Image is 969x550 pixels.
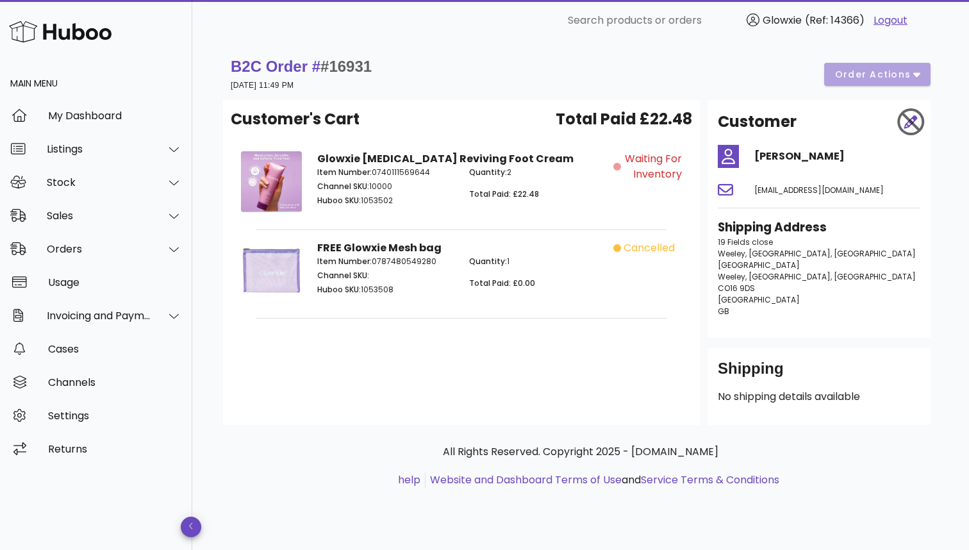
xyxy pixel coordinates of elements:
[556,108,692,131] span: Total Paid £22.48
[317,195,361,206] span: Huboo SKU:
[718,358,920,389] div: Shipping
[763,13,802,28] span: Glowxie
[718,260,800,271] span: [GEOGRAPHIC_DATA]
[231,58,372,75] strong: B2C Order #
[48,343,182,355] div: Cases
[47,176,151,188] div: Stock
[317,167,454,178] p: 0740111569644
[231,108,360,131] span: Customer's Cart
[718,248,916,259] span: Weeley, [GEOGRAPHIC_DATA], [GEOGRAPHIC_DATA]
[718,306,729,317] span: GB
[718,389,920,404] p: No shipping details available
[317,167,372,178] span: Item Number:
[469,256,507,267] span: Quantity:
[624,151,682,182] span: Waiting for Inventory
[718,237,773,247] span: 19 Fields close
[398,472,420,487] a: help
[317,256,372,267] span: Item Number:
[47,243,151,255] div: Orders
[317,256,454,267] p: 0787480549280
[9,18,112,46] img: Huboo Logo
[469,167,606,178] p: 2
[47,143,151,155] div: Listings
[48,110,182,122] div: My Dashboard
[317,240,442,255] strong: FREE Glowxie Mesh bag
[754,149,920,164] h4: [PERSON_NAME]
[231,81,294,90] small: [DATE] 11:49 PM
[48,376,182,388] div: Channels
[47,210,151,222] div: Sales
[469,256,606,267] p: 1
[48,443,182,455] div: Returns
[469,188,539,199] span: Total Paid: £22.48
[48,410,182,422] div: Settings
[47,310,151,322] div: Invoicing and Payments
[718,219,920,237] h3: Shipping Address
[718,283,755,294] span: CO16 9DS
[317,181,369,192] span: Channel SKU:
[317,151,574,166] strong: Glowxie [MEDICAL_DATA] Reviving Foot Cream
[233,444,928,460] p: All Rights Reserved. Copyright 2025 - [DOMAIN_NAME]
[241,151,302,212] img: Product Image
[426,472,779,488] li: and
[317,195,454,206] p: 1053502
[718,294,800,305] span: [GEOGRAPHIC_DATA]
[317,284,454,296] p: 1053508
[430,472,622,487] a: Website and Dashboard Terms of Use
[718,271,916,282] span: Weeley, [GEOGRAPHIC_DATA], [GEOGRAPHIC_DATA]
[469,278,535,288] span: Total Paid: £0.00
[718,110,797,133] h2: Customer
[48,276,182,288] div: Usage
[241,240,302,301] img: Product Image
[317,284,361,295] span: Huboo SKU:
[317,270,369,281] span: Channel SKU:
[317,181,454,192] p: 10000
[469,167,507,178] span: Quantity:
[754,185,884,196] span: [EMAIL_ADDRESS][DOMAIN_NAME]
[874,13,907,28] a: Logout
[641,472,779,487] a: Service Terms & Conditions
[805,13,865,28] span: (Ref: 14366)
[624,240,675,256] span: cancelled
[320,58,372,75] span: #16931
